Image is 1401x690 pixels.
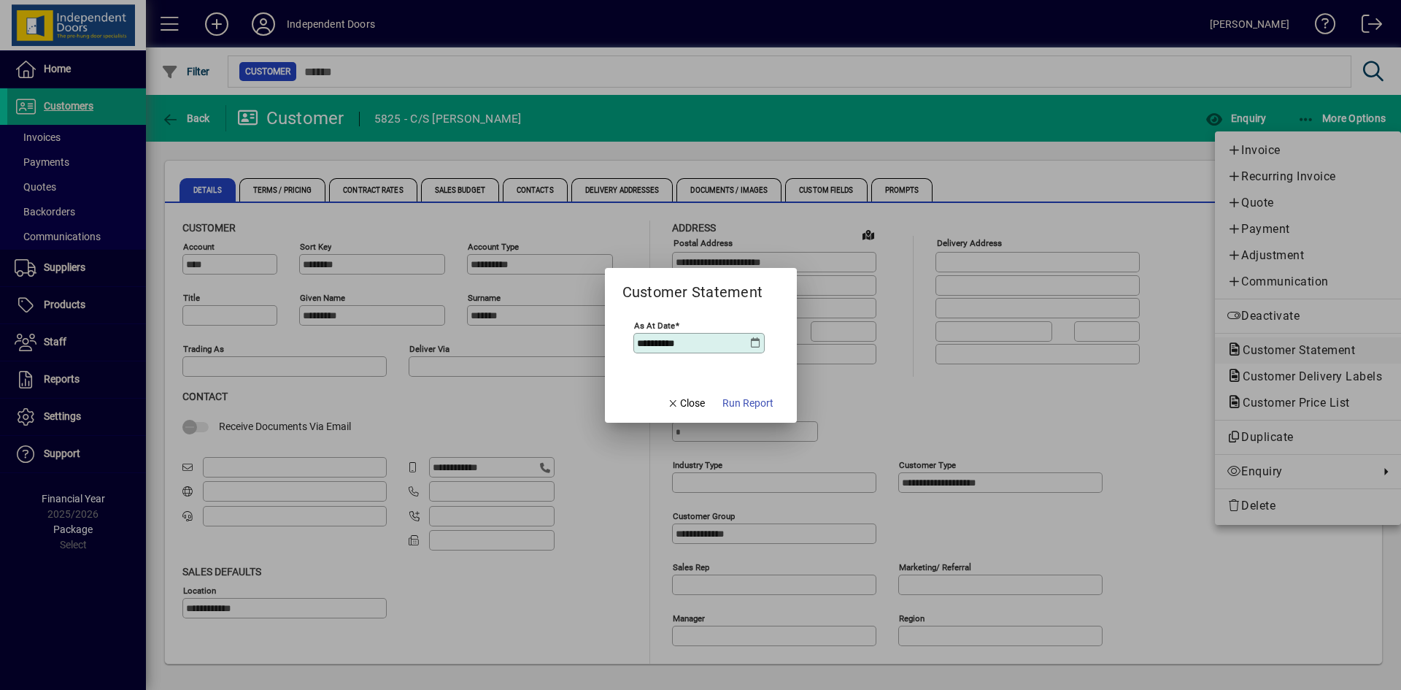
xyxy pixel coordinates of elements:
mat-label: As at Date [634,320,675,330]
h2: Customer Statement [605,268,781,304]
button: Run Report [717,391,779,417]
span: Close [667,396,705,411]
span: Run Report [722,396,773,411]
button: Close [661,391,711,417]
